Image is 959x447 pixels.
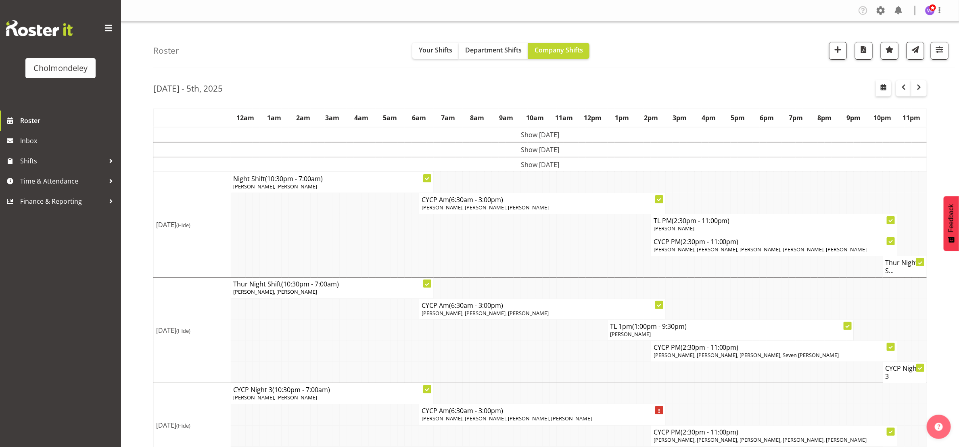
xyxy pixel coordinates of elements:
th: 4pm [694,109,723,127]
button: Download a PDF of the roster according to the set date range. [855,42,873,60]
h4: TL PM [654,217,894,225]
span: [PERSON_NAME] [610,330,651,338]
th: 12pm [579,109,608,127]
th: 11am [549,109,579,127]
span: (10:30pm - 7:00am) [265,174,323,183]
h4: Roster [153,46,179,55]
span: (Hide) [176,422,190,429]
span: Department Shifts [465,46,522,54]
span: (2:30pm - 11:00pm) [672,216,730,225]
span: [PERSON_NAME], [PERSON_NAME] [234,183,318,190]
span: (2:30pm - 11:00pm) [681,428,739,437]
h4: CYCP PM [654,238,894,246]
span: [PERSON_NAME], [PERSON_NAME], [PERSON_NAME], [PERSON_NAME] [422,415,592,422]
span: Finance & Reporting [20,195,105,207]
button: Highlight an important date within the roster. [881,42,898,60]
span: [PERSON_NAME], [PERSON_NAME] [234,394,318,401]
button: Add a new shift [829,42,847,60]
h4: Thur Night Shift [234,280,431,288]
h2: [DATE] - 5th, 2025 [153,83,223,94]
h4: CYCP PM [654,343,894,351]
img: help-xxl-2.png [935,423,943,431]
th: 6am [405,109,434,127]
th: 9pm [839,109,868,127]
h4: Night Shift [234,175,431,183]
button: Filter Shifts [931,42,949,60]
th: 5am [376,109,405,127]
h4: TL 1pm [610,322,851,330]
th: 1am [260,109,289,127]
span: [PERSON_NAME], [PERSON_NAME] [234,288,318,295]
button: Department Shifts [459,43,528,59]
span: Feedback [948,204,955,232]
th: 5pm [723,109,752,127]
td: [DATE] [154,278,231,383]
span: Shifts [20,155,105,167]
td: [DATE] [154,172,231,278]
h4: CYCP Night 3 [885,364,924,380]
th: 2pm [636,109,665,127]
img: Rosterit website logo [6,20,73,36]
th: 8pm [810,109,839,127]
span: Time & Attendance [20,175,105,187]
span: (Hide) [176,327,190,334]
span: Your Shifts [419,46,452,54]
td: Show [DATE] [154,157,927,172]
span: (6:30am - 3:00pm) [449,195,503,204]
img: victoria-spackman5507.jpg [925,6,935,15]
th: 7pm [781,109,811,127]
span: (1:00pm - 9:30pm) [632,322,687,331]
span: (Hide) [176,221,190,229]
td: Show [DATE] [154,142,927,157]
td: Show [DATE] [154,127,927,142]
span: [PERSON_NAME], [PERSON_NAME], [PERSON_NAME], Seven [PERSON_NAME] [654,351,839,359]
th: 8am [463,109,492,127]
span: [PERSON_NAME], [PERSON_NAME], [PERSON_NAME], [PERSON_NAME], [PERSON_NAME] [654,246,867,253]
h4: CYCP PM [654,428,894,436]
th: 7am [434,109,463,127]
span: (6:30am - 3:00pm) [449,406,503,415]
span: [PERSON_NAME] [654,225,694,232]
span: [PERSON_NAME], [PERSON_NAME], [PERSON_NAME] [422,204,549,211]
h4: CYCP Am [422,301,662,309]
span: [PERSON_NAME], [PERSON_NAME], [PERSON_NAME] [422,309,549,317]
th: 3am [318,109,347,127]
div: Cholmondeley [33,62,88,74]
span: (10:30pm - 7:00am) [282,280,339,288]
th: 6pm [752,109,781,127]
button: Select a specific date within the roster. [876,80,891,96]
h4: Thur Night S... [885,259,924,275]
th: 9am [491,109,520,127]
span: Company Shifts [535,46,583,54]
th: 10pm [868,109,897,127]
th: 12am [231,109,260,127]
button: Your Shifts [412,43,459,59]
h4: CYCP Am [422,407,662,415]
span: (2:30pm - 11:00pm) [681,343,739,352]
th: 4am [347,109,376,127]
span: [PERSON_NAME], [PERSON_NAME], [PERSON_NAME], [PERSON_NAME], [PERSON_NAME] [654,436,867,443]
th: 11pm [897,109,927,127]
th: 1pm [608,109,637,127]
span: (10:30pm - 7:00am) [273,385,330,394]
button: Feedback - Show survey [944,196,959,251]
button: Send a list of all shifts for the selected filtered period to all rostered employees. [907,42,924,60]
h4: CYCP Night 3 [234,386,431,394]
span: (2:30pm - 11:00pm) [681,237,739,246]
span: Inbox [20,135,117,147]
th: 3pm [665,109,694,127]
th: 10am [520,109,549,127]
button: Company Shifts [528,43,589,59]
th: 2am [289,109,318,127]
span: Roster [20,115,117,127]
h4: CYCP Am [422,196,662,204]
span: (6:30am - 3:00pm) [449,301,503,310]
